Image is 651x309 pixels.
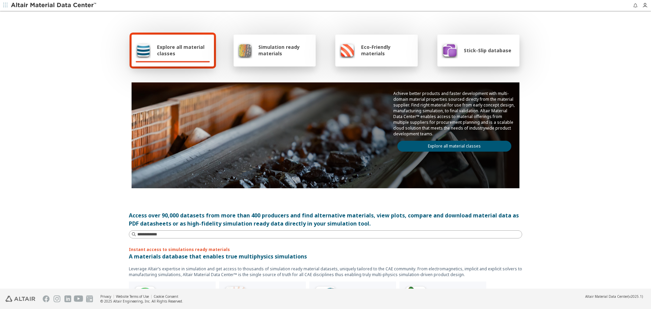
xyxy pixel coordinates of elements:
[339,42,355,58] img: Eco-Friendly materials
[393,91,515,137] p: Achieve better products and faster development with multi-domain material properties sourced dire...
[129,252,522,260] p: A materials database that enables true multiphysics simulations
[100,294,111,299] a: Privacy
[585,294,643,299] div: (v2025.1)
[136,42,151,58] img: Explore all material classes
[129,211,522,228] div: Access over 90,000 datasets from more than 400 producers and find alternative materials, view plo...
[397,141,511,152] a: Explore all material classes
[258,44,312,57] span: Simulation ready materials
[11,2,97,9] img: Altair Material Data Center
[116,294,149,299] a: Website Terms of Use
[361,44,413,57] span: Eco-Friendly materials
[441,42,458,58] img: Stick-Slip database
[129,266,522,277] p: Leverage Altair’s expertise in simulation and get access to thousands of simulation ready materia...
[238,42,252,58] img: Simulation ready materials
[129,247,522,252] p: Instant access to simulations ready materials
[585,294,628,299] span: Altair Material Data Center
[154,294,178,299] a: Cookie Consent
[100,299,183,304] div: © 2025 Altair Engineering, Inc. All Rights Reserved.
[5,296,35,302] img: Altair Engineering
[157,44,210,57] span: Explore all material classes
[464,47,511,54] span: Stick-Slip database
